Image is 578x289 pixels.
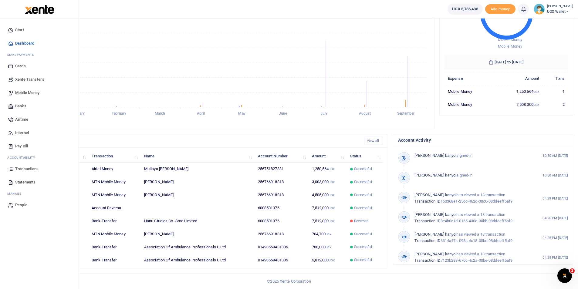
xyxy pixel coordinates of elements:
[15,143,28,149] span: Pay Bill
[329,180,334,184] small: UGX
[5,59,74,73] a: Cards
[354,205,372,211] span: Successful
[308,176,346,189] td: 3,003,000
[448,4,482,15] a: UGX 5,736,438
[534,4,545,15] img: profile-user
[308,228,346,241] td: 704,700
[308,254,346,266] td: 5,012,000
[15,90,39,96] span: Mobile Money
[414,219,440,223] span: Transaction ID
[15,40,34,46] span: Dashboard
[5,176,74,189] a: Statements
[71,112,85,116] tspan: January
[354,179,372,185] span: Successful
[354,244,372,250] span: Successful
[308,202,346,215] td: 7,512,000
[354,257,372,263] span: Successful
[557,268,572,283] iframe: Intercom live chat
[88,150,141,163] th: Transaction: activate to sort column ascending
[88,254,141,266] td: Bank Transfer
[5,23,74,37] a: Start
[547,4,573,9] small: [PERSON_NAME]
[308,215,346,228] td: 7,512,000
[308,150,346,163] th: Amount: activate to sort column ascending
[414,212,456,217] span: [PERSON_NAME] kanyoi
[88,189,141,202] td: MTN Mobile Money
[10,52,34,57] span: ake Payments
[495,98,543,111] td: 7,508,000
[15,76,44,82] span: Xente Transfers
[543,216,568,221] small: 04:26 PM [DATE]
[15,116,28,123] span: Airtime
[326,233,331,236] small: UGX
[5,139,74,153] a: Pay Bill
[88,176,141,189] td: MTN Mobile Money
[495,72,543,85] th: Amount
[254,150,308,163] th: Account Number: activate to sort column ascending
[326,246,331,249] small: UGX
[141,215,255,228] td: Hanu Studios Co -Smc Limited
[354,231,372,237] span: Successful
[320,112,327,116] tspan: July
[329,167,334,171] small: UGX
[112,112,126,116] tspan: February
[414,232,456,237] span: [PERSON_NAME] kanyoi
[88,228,141,241] td: MTN Mobile Money
[414,193,456,197] span: [PERSON_NAME] kanyoi
[533,90,539,93] small: UGX
[495,85,543,98] td: 1,250,564
[533,103,539,106] small: UGX
[5,99,74,113] a: Banks
[329,207,334,210] small: UGX
[498,37,522,42] span: Mobile Money
[15,179,35,185] span: Statements
[397,112,415,116] tspan: September
[444,85,495,98] td: Mobile Money
[88,163,141,176] td: Airtel Money
[414,192,529,205] p: has viewed a 18 transaction 160368e1-25cc-462d-30c0-08ddeeff5af9
[547,9,573,14] span: UGX Wallet
[498,44,522,49] span: Mobile Money
[15,27,24,33] span: Start
[15,166,39,172] span: Transactions
[485,4,515,14] span: Add money
[570,268,575,273] span: 2
[308,240,346,254] td: 788,000
[5,189,74,198] li: M
[543,196,568,201] small: 04:29 PM [DATE]
[141,254,255,266] td: Association Of Ambulance Professionals U Ltd
[141,189,255,202] td: [PERSON_NAME]
[414,199,440,203] span: Transaction ID
[452,6,478,12] span: UGX 5,736,438
[543,98,568,111] td: 2
[414,252,456,256] span: [PERSON_NAME] kanyoi
[238,112,245,116] tspan: May
[364,137,383,145] a: View all
[543,235,568,240] small: 04:25 PM [DATE]
[359,112,371,116] tspan: August
[354,218,369,224] span: Reversed
[5,126,74,139] a: Internet
[485,6,515,11] a: Add money
[485,4,515,14] li: Toup your wallet
[10,191,22,196] span: anage
[254,240,308,254] td: 01493659481305
[15,103,26,109] span: Banks
[398,137,568,143] h4: Account Activity
[141,176,255,189] td: [PERSON_NAME]
[414,238,440,243] span: Transaction ID
[414,173,456,177] span: [PERSON_NAME] kanyoi
[444,72,495,85] th: Expense
[15,130,29,136] span: Internet
[543,153,568,158] small: 10:50 AM [DATE]
[155,112,165,116] tspan: March
[141,240,255,254] td: Association Of Ambulance Professionals U Ltd
[5,162,74,176] a: Transactions
[254,176,308,189] td: 256766918818
[346,150,383,163] th: Status: activate to sort column ascending
[5,73,74,86] a: Xente Transfers
[25,5,54,14] img: logo-large
[414,231,529,244] p: has viewed a 18 transaction 3314a47a-098a-4c18-30bd-08ddeeff5af9
[254,163,308,176] td: 256751827331
[414,153,529,159] p: signed-in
